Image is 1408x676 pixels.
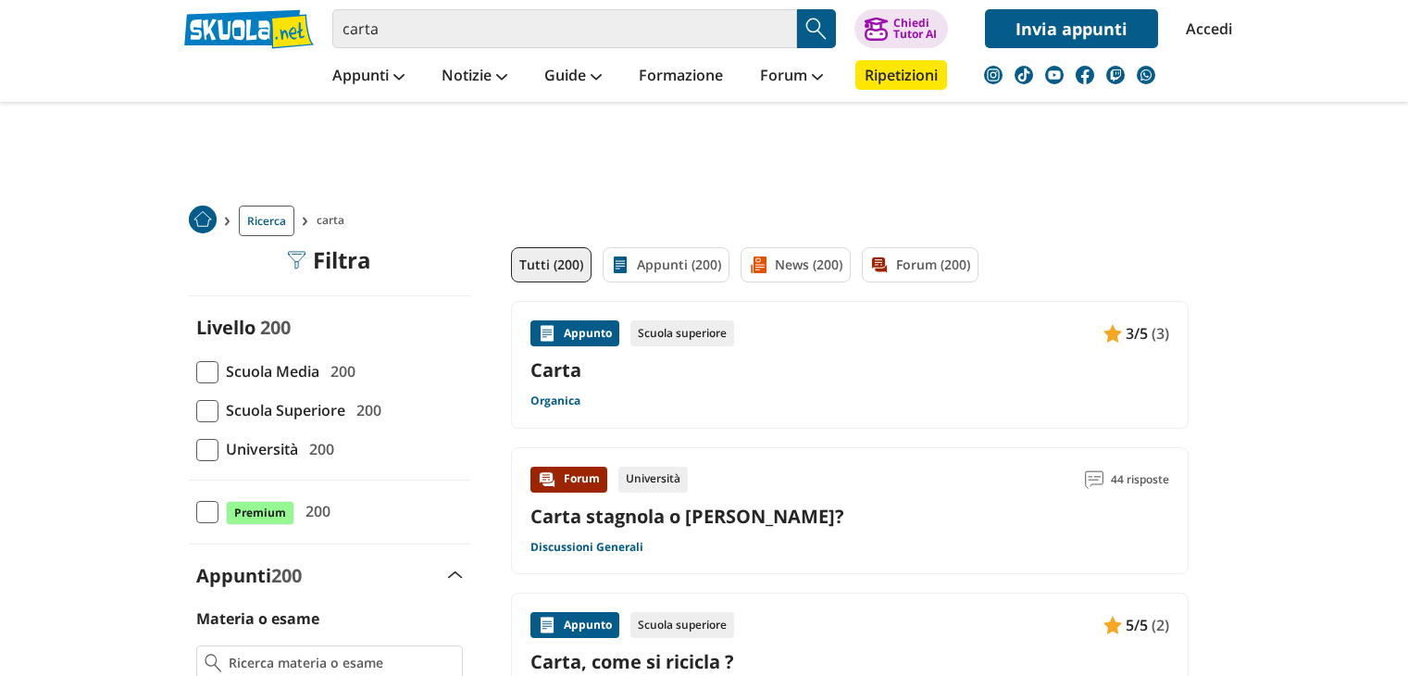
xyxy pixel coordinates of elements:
[862,247,978,282] a: Forum (200)
[530,612,619,638] div: Appunto
[349,398,381,422] span: 200
[530,394,580,408] a: Organica
[196,315,255,340] label: Livello
[870,256,889,274] img: Forum filtro contenuto
[985,9,1158,48] a: Invia appunti
[854,9,948,48] button: ChiediTutor AI
[741,247,851,282] a: News (200)
[196,608,319,629] label: Materia o esame
[530,320,619,346] div: Appunto
[634,60,728,94] a: Formazione
[1076,66,1094,84] img: facebook
[226,501,294,525] span: Premium
[1152,613,1169,637] span: (2)
[1085,470,1103,489] img: Commenti lettura
[1111,467,1169,493] span: 44 risposte
[218,359,319,383] span: Scuola Media
[511,247,592,282] a: Tutti (200)
[603,247,729,282] a: Appunti (200)
[205,654,222,672] img: Ricerca materia o esame
[229,654,454,672] input: Ricerca materia o esame
[332,9,797,48] input: Cerca appunti, riassunti o versioni
[218,398,345,422] span: Scuola Superiore
[538,616,556,634] img: Appunti contenuto
[1152,321,1169,345] span: (3)
[984,66,1003,84] img: instagram
[538,324,556,343] img: Appunti contenuto
[448,571,463,579] img: Apri e chiudi sezione
[437,60,512,94] a: Notizie
[611,256,629,274] img: Appunti filtro contenuto
[630,320,734,346] div: Scuola superiore
[260,315,291,340] span: 200
[893,18,937,40] div: Chiedi Tutor AI
[1103,324,1122,343] img: Appunti contenuto
[530,467,607,493] div: Forum
[1137,66,1155,84] img: WhatsApp
[1186,9,1225,48] a: Accedi
[618,467,688,493] div: Università
[239,206,294,236] a: Ricerca
[189,206,217,236] a: Home
[797,9,836,48] button: Search Button
[1126,321,1148,345] span: 3/5
[1103,616,1122,634] img: Appunti contenuto
[287,251,305,269] img: Filtra filtri mobile
[317,206,352,236] span: carta
[196,563,302,588] label: Appunti
[749,256,767,274] img: News filtro contenuto
[287,247,371,273] div: Filtra
[323,359,355,383] span: 200
[530,540,643,555] a: Discussioni Generali
[530,504,844,529] a: Carta stagnola o [PERSON_NAME]?
[755,60,828,94] a: Forum
[271,563,302,588] span: 200
[1106,66,1125,84] img: twitch
[540,60,606,94] a: Guide
[1045,66,1064,84] img: youtube
[328,60,409,94] a: Appunti
[1126,613,1148,637] span: 5/5
[298,499,330,523] span: 200
[302,437,334,461] span: 200
[530,357,1169,382] a: Carta
[803,15,830,43] img: Cerca appunti, riassunti o versioni
[630,612,734,638] div: Scuola superiore
[218,437,298,461] span: Università
[855,60,947,90] a: Ripetizioni
[1015,66,1033,84] img: tiktok
[189,206,217,233] img: Home
[530,649,1169,674] a: Carta, come si ricicla ?
[538,470,556,489] img: Forum contenuto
